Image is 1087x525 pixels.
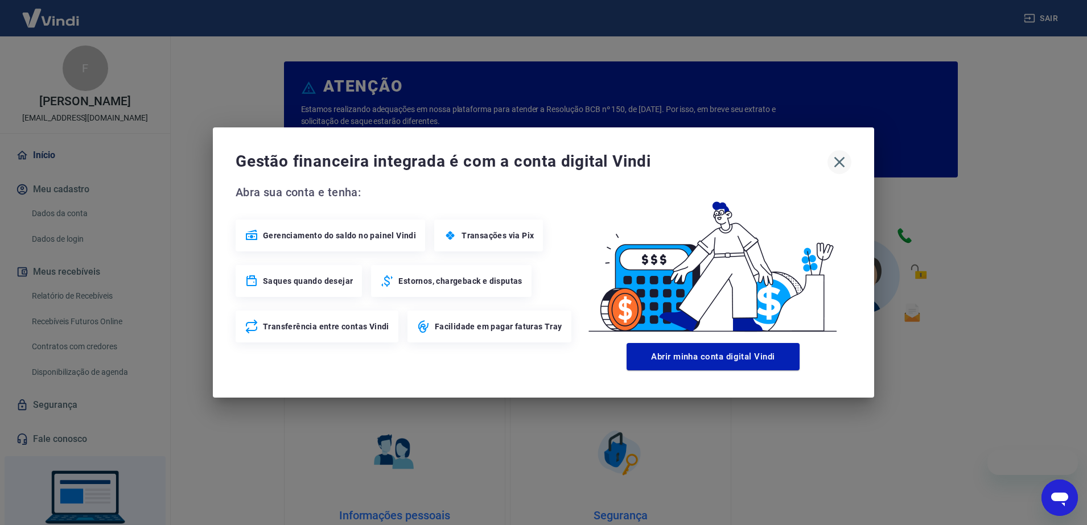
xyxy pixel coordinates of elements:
[1041,479,1078,516] iframe: Botão para abrir a janela de mensagens
[263,230,416,241] span: Gerenciamento do saldo no painel Vindi
[435,321,562,332] span: Facilidade em pagar faturas Tray
[575,183,851,338] img: Good Billing
[263,321,389,332] span: Transferência entre contas Vindi
[263,275,353,287] span: Saques quando desejar
[627,343,800,370] button: Abrir minha conta digital Vindi
[236,183,575,201] span: Abra sua conta e tenha:
[987,450,1078,475] iframe: Mensagem da empresa
[236,150,827,173] span: Gestão financeira integrada é com a conta digital Vindi
[398,275,522,287] span: Estornos, chargeback e disputas
[462,230,534,241] span: Transações via Pix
